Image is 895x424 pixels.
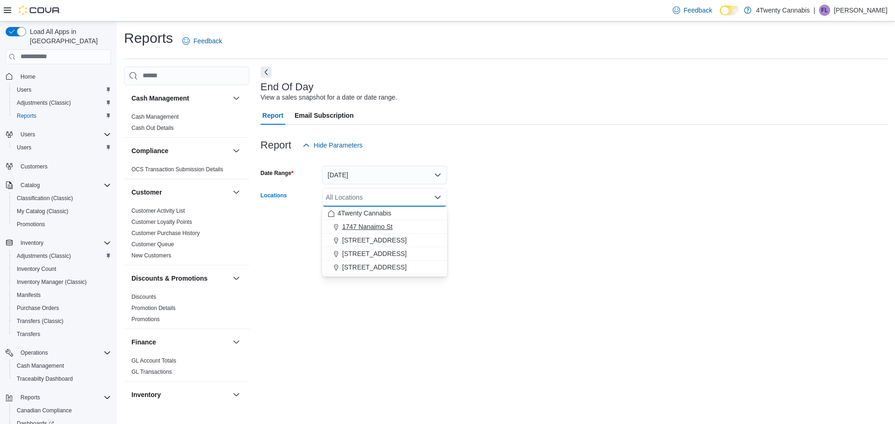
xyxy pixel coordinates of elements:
[179,32,226,50] a: Feedback
[13,142,111,153] span: Users
[17,265,56,273] span: Inventory Count
[262,106,283,125] span: Report
[9,372,115,385] button: Traceabilty Dashboard
[9,289,115,302] button: Manifests
[13,360,68,371] a: Cash Management
[9,205,115,218] button: My Catalog (Classic)
[2,391,115,404] button: Reports
[131,293,156,301] span: Discounts
[13,360,111,371] span: Cash Management
[124,205,249,265] div: Customer
[322,234,447,247] button: [STREET_ADDRESS]
[17,208,69,215] span: My Catalog (Classic)
[17,161,111,172] span: Customers
[17,86,31,94] span: Users
[131,125,174,131] a: Cash Out Details
[342,249,406,258] span: [STREET_ADDRESS]
[17,71,39,82] a: Home
[131,337,156,347] h3: Finance
[17,392,111,403] span: Reports
[17,129,111,140] span: Users
[131,219,192,225] a: Customer Loyalty Points
[2,346,115,359] button: Operations
[17,375,73,383] span: Traceabilty Dashboard
[9,276,115,289] button: Inventory Manager (Classic)
[131,357,176,364] a: GL Account Totals
[131,390,229,399] button: Inventory
[819,5,830,16] div: Francis Licmo
[231,273,242,284] button: Discounts & Promotions
[131,274,229,283] button: Discounts & Promotions
[21,182,40,189] span: Catalog
[131,113,179,121] span: Cash Management
[13,193,111,204] span: Classification (Classic)
[17,407,72,414] span: Canadian Compliance
[13,263,111,275] span: Inventory Count
[131,357,176,364] span: GL Account Totals
[342,262,406,272] span: [STREET_ADDRESS]
[131,124,174,132] span: Cash Out Details
[13,303,111,314] span: Purchase Orders
[13,250,111,262] span: Adjustments (Classic)
[720,15,720,16] span: Dark Mode
[231,337,242,348] button: Finance
[17,317,63,325] span: Transfers (Classic)
[17,99,71,107] span: Adjustments (Classic)
[131,207,185,215] span: Customer Activity List
[9,328,115,341] button: Transfers
[13,276,90,288] a: Inventory Manager (Classic)
[131,94,229,103] button: Cash Management
[261,93,397,102] div: View a sales snapshot for a date or date range.
[2,70,115,83] button: Home
[834,5,888,16] p: [PERSON_NAME]
[131,166,223,173] a: OCS Transaction Submission Details
[17,195,73,202] span: Classification (Classic)
[13,97,75,108] a: Adjustments (Classic)
[131,368,172,376] span: GL Transactions
[13,303,63,314] a: Purchase Orders
[2,160,115,173] button: Customers
[131,252,171,259] span: New Customers
[2,128,115,141] button: Users
[13,142,35,153] a: Users
[17,278,87,286] span: Inventory Manager (Classic)
[231,93,242,104] button: Cash Management
[131,241,174,248] a: Customer Queue
[13,289,111,301] span: Manifests
[9,404,115,417] button: Canadian Compliance
[756,5,810,16] p: 4Twenty Cannabis
[13,263,60,275] a: Inventory Count
[17,161,51,172] a: Customers
[131,188,229,197] button: Customer
[337,209,391,218] span: 4Twenty Cannabis
[13,219,111,230] span: Promotions
[13,316,111,327] span: Transfers (Classic)
[13,289,44,301] a: Manifests
[131,229,200,237] span: Customer Purchase History
[21,163,48,170] span: Customers
[131,146,229,155] button: Compliance
[13,110,111,121] span: Reports
[17,129,39,140] button: Users
[17,71,111,82] span: Home
[720,6,739,15] input: Dark Mode
[21,73,35,81] span: Home
[9,218,115,231] button: Promotions
[13,84,111,95] span: Users
[13,373,111,384] span: Traceabilty Dashboard
[813,5,815,16] p: |
[17,252,71,260] span: Adjustments (Classic)
[261,169,294,177] label: Date Range
[17,347,52,358] button: Operations
[19,6,61,15] img: Cova
[131,305,176,311] a: Promotion Details
[322,207,447,220] button: 4Twenty Cannabis
[13,110,40,121] a: Reports
[131,208,185,214] a: Customer Activity List
[261,140,291,151] h3: Report
[17,330,40,338] span: Transfers
[9,249,115,262] button: Adjustments (Classic)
